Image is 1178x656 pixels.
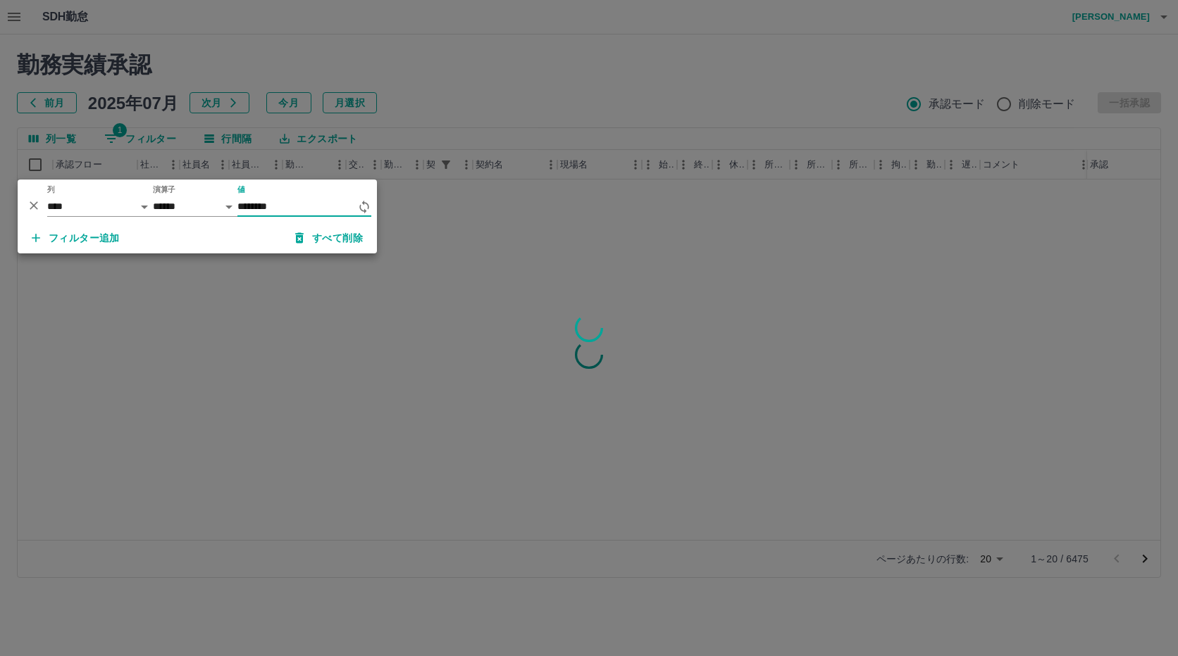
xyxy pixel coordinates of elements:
[47,184,55,195] label: 列
[284,225,374,251] button: すべて削除
[237,184,245,195] label: 値
[20,225,131,251] button: フィルター追加
[23,195,44,216] button: 削除
[153,184,175,195] label: 演算子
